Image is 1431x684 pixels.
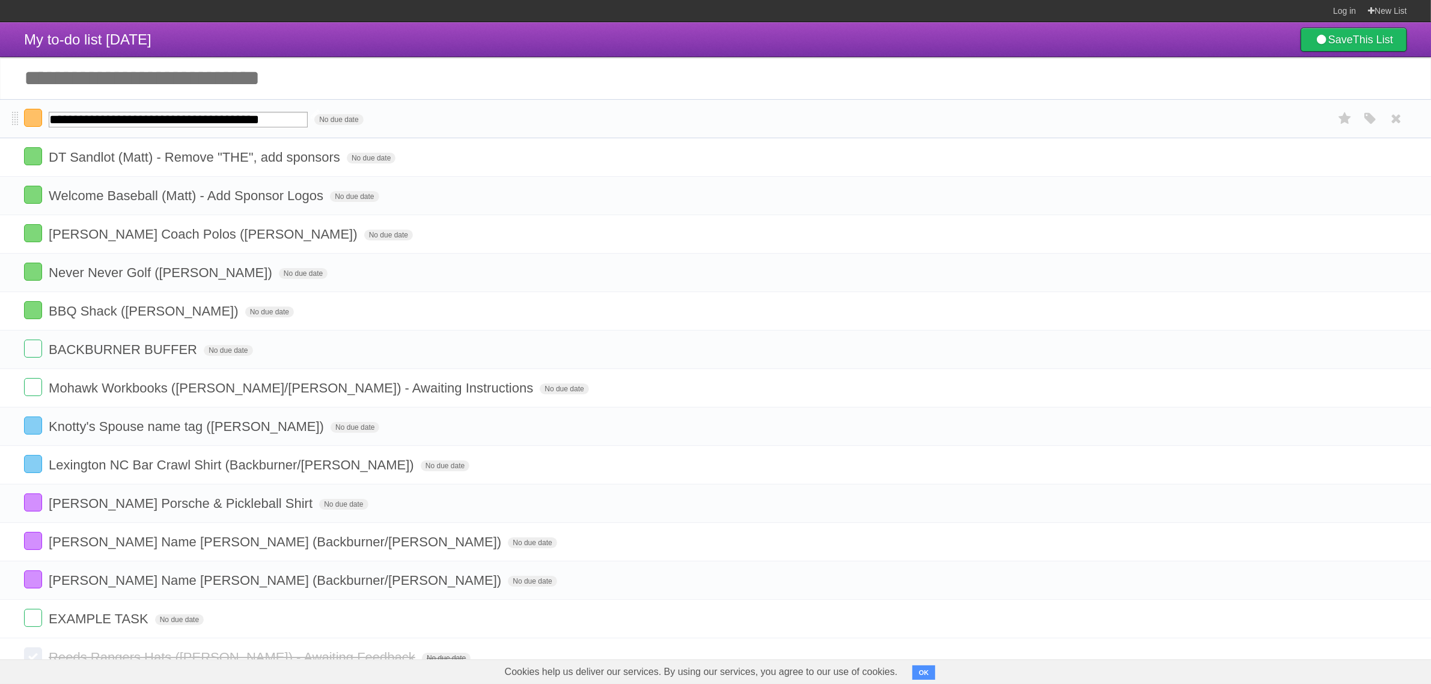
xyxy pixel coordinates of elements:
[204,345,252,356] span: No due date
[49,611,151,626] span: EXAMPLE TASK
[330,191,379,202] span: No due date
[1353,34,1393,46] b: This List
[421,460,469,471] span: No due date
[49,496,316,511] span: [PERSON_NAME] Porsche & Pickleball Shirt
[24,340,42,358] label: Done
[319,499,368,510] span: No due date
[314,114,363,125] span: No due date
[24,109,42,127] label: Done
[331,422,379,433] span: No due date
[1334,109,1356,129] label: Star task
[24,647,42,665] label: Done
[49,304,241,319] span: BBQ Shack ([PERSON_NAME])
[24,301,42,319] label: Done
[24,417,42,435] label: Done
[49,380,536,395] span: Mohawk Workbooks ([PERSON_NAME]/[PERSON_NAME]) - Awaiting Instructions
[24,570,42,588] label: Done
[24,31,151,47] span: My to-do list [DATE]
[49,534,504,549] span: [PERSON_NAME] Name [PERSON_NAME] (Backburner/[PERSON_NAME])
[24,378,42,396] label: Done
[49,457,417,472] span: Lexington NC Bar Crawl Shirt (Backburner/[PERSON_NAME])
[155,614,204,625] span: No due date
[24,532,42,550] label: Done
[508,537,557,548] span: No due date
[49,419,327,434] span: Knotty's Spouse name tag ([PERSON_NAME])
[49,265,275,280] span: Never Never Golf ([PERSON_NAME])
[49,650,418,665] span: Reeds Rangers Hats ([PERSON_NAME]) - Awaiting Feedback
[540,383,588,394] span: No due date
[1301,28,1407,52] a: SaveThis List
[49,342,200,357] span: BACKBURNER BUFFER
[49,573,504,588] span: [PERSON_NAME] Name [PERSON_NAME] (Backburner/[PERSON_NAME])
[49,188,326,203] span: Welcome Baseball (Matt) - Add Sponsor Logos
[422,653,471,664] span: No due date
[24,224,42,242] label: Done
[24,186,42,204] label: Done
[912,665,936,680] button: OK
[508,576,557,587] span: No due date
[24,147,42,165] label: Done
[24,609,42,627] label: Done
[245,307,294,317] span: No due date
[24,263,42,281] label: Done
[347,153,395,163] span: No due date
[49,227,360,242] span: [PERSON_NAME] Coach Polos ([PERSON_NAME])
[24,455,42,473] label: Done
[24,493,42,511] label: Done
[279,268,328,279] span: No due date
[364,230,413,240] span: No due date
[49,150,343,165] span: DT Sandlot (Matt) - Remove "THE", add sponsors
[493,660,910,684] span: Cookies help us deliver our services. By using our services, you agree to our use of cookies.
